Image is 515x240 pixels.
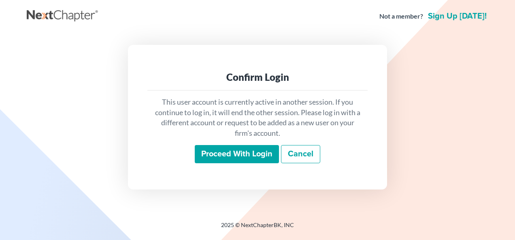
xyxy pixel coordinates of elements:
[379,12,423,21] strong: Not a member?
[27,221,488,236] div: 2025 © NextChapterBK, INC
[281,145,320,164] a: Cancel
[195,145,279,164] input: Proceed with login
[426,12,488,20] a: Sign up [DATE]!
[154,97,361,139] p: This user account is currently active in another session. If you continue to log in, it will end ...
[154,71,361,84] div: Confirm Login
